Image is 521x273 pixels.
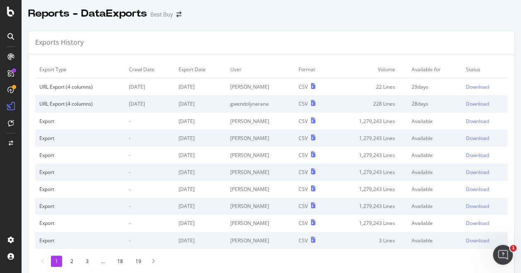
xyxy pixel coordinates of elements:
div: URL Export (4 columns) [39,100,121,107]
td: 1,279,243 Lines [331,147,407,164]
div: Available [412,169,458,176]
div: Exports History [35,38,84,47]
div: Export [39,152,121,159]
td: 228 Lines [331,95,407,112]
a: Download [466,237,503,244]
td: 1,279,243 Lines [331,164,407,181]
div: Available [412,203,458,210]
td: - [125,164,174,181]
td: User [226,61,294,78]
a: Download [466,83,503,90]
td: - [125,130,174,147]
a: Download [466,186,503,193]
a: Download [466,100,503,107]
td: [DATE] [125,95,174,112]
li: 3 [82,256,93,267]
td: [PERSON_NAME] [226,113,294,130]
a: Download [466,118,503,125]
div: CSV [299,186,308,193]
div: Available [412,135,458,142]
td: 28 days [408,95,462,112]
td: - [125,198,174,215]
div: CSV [299,135,308,142]
li: ... [97,256,109,267]
div: Download [466,203,489,210]
div: Best Buy [150,10,173,19]
div: Download [466,220,489,227]
td: [DATE] [174,130,226,147]
div: Export [39,169,121,176]
div: CSV [299,237,308,244]
td: [PERSON_NAME] [226,181,294,198]
div: CSV [299,220,308,227]
div: Available [412,186,458,193]
td: [DATE] [174,78,226,96]
td: 1,279,243 Lines [331,130,407,147]
td: Available for [408,61,462,78]
td: [DATE] [174,113,226,130]
a: Download [466,203,503,210]
td: - [125,215,174,232]
td: [PERSON_NAME] [226,147,294,164]
li: 1 [51,256,62,267]
div: CSV [299,152,308,159]
td: 29 days [408,78,462,96]
td: - [125,181,174,198]
td: [PERSON_NAME] [226,198,294,215]
div: Available [412,220,458,227]
div: CSV [299,100,308,107]
td: - [125,113,174,130]
div: Download [466,152,489,159]
span: 1 [510,245,516,251]
div: Export [39,135,121,142]
td: [DATE] [174,215,226,232]
div: Available [412,152,458,159]
td: [DATE] [174,147,226,164]
a: Download [466,169,503,176]
td: 1,279,243 Lines [331,113,407,130]
div: CSV [299,203,308,210]
td: [PERSON_NAME] [226,78,294,96]
a: Download [466,220,503,227]
div: Download [466,237,489,244]
td: gwendolynarana [226,95,294,112]
td: 3 Lines [331,232,407,249]
div: CSV [299,118,308,125]
td: [DATE] [174,232,226,249]
div: Export [39,118,121,125]
td: 1,279,243 Lines [331,181,407,198]
td: Volume [331,61,407,78]
td: Crawl Date [125,61,174,78]
div: Download [466,169,489,176]
div: Download [466,186,489,193]
td: [DATE] [174,198,226,215]
div: Reports - DataExports [28,7,147,21]
td: [PERSON_NAME] [226,130,294,147]
td: [DATE] [174,95,226,112]
div: Download [466,118,489,125]
div: Export [39,203,121,210]
div: Available [412,237,458,244]
div: URL Export (4 columns) [39,83,121,90]
td: 22 Lines [331,78,407,96]
a: Download [466,152,503,159]
td: Format [294,61,331,78]
div: Export [39,220,121,227]
td: - [125,232,174,249]
td: Status [462,61,507,78]
div: Download [466,100,489,107]
td: [PERSON_NAME] [226,215,294,232]
div: arrow-right-arrow-left [176,12,181,17]
td: Export Date [174,61,226,78]
div: CSV [299,83,308,90]
td: 1,279,243 Lines [331,215,407,232]
div: Available [412,118,458,125]
div: Download [466,83,489,90]
td: [PERSON_NAME] [226,164,294,181]
li: 19 [131,256,145,267]
div: Export [39,186,121,193]
td: Export Type [35,61,125,78]
li: 18 [113,256,127,267]
a: Download [466,135,503,142]
td: [DATE] [174,181,226,198]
